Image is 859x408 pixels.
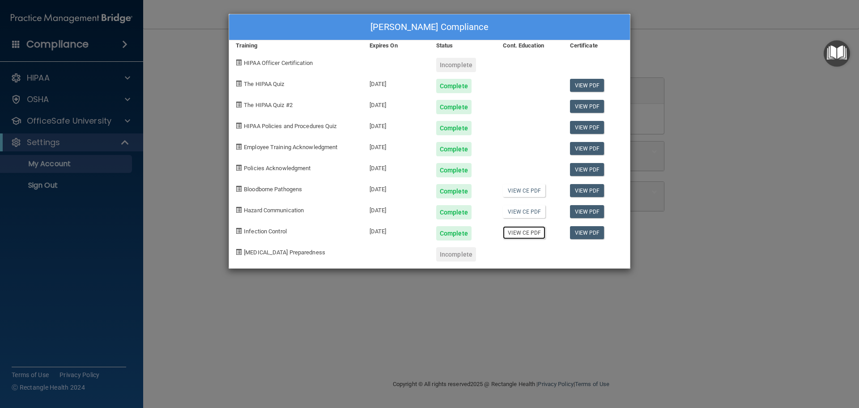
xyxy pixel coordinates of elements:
[244,186,302,193] span: Bloodborne Pathogens
[704,344,848,380] iframe: Drift Widget Chat Controller
[363,72,429,93] div: [DATE]
[363,135,429,156] div: [DATE]
[570,205,604,218] a: View PDF
[503,184,545,197] a: View CE PDF
[570,121,604,134] a: View PDF
[570,79,604,92] a: View PDF
[436,142,472,156] div: Complete
[363,114,429,135] div: [DATE]
[244,207,304,214] span: Hazard Communication
[363,93,429,114] div: [DATE]
[436,226,472,241] div: Complete
[244,102,293,108] span: The HIPAA Quiz #2
[244,228,287,235] span: Infection Control
[436,100,472,114] div: Complete
[429,40,496,51] div: Status
[436,247,476,262] div: Incomplete
[570,163,604,176] a: View PDF
[436,121,472,135] div: Complete
[244,60,313,66] span: HIPAA Officer Certification
[503,226,545,239] a: View CE PDF
[363,177,429,198] div: [DATE]
[363,198,429,219] div: [DATE]
[244,123,336,129] span: HIPAA Policies and Procedures Quiz
[244,144,337,150] span: Employee Training Acknowledgment
[363,219,429,241] div: [DATE]
[496,40,563,51] div: Cont. Education
[563,40,630,51] div: Certificate
[436,58,476,72] div: Incomplete
[363,156,429,177] div: [DATE]
[436,79,472,93] div: Complete
[436,205,472,219] div: Complete
[244,165,310,172] span: Policies Acknowledgment
[244,81,284,87] span: The HIPAA Quiz
[244,249,325,256] span: [MEDICAL_DATA] Preparedness
[436,184,472,198] div: Complete
[363,40,429,51] div: Expires On
[229,14,630,40] div: [PERSON_NAME] Compliance
[824,40,850,67] button: Open Resource Center
[570,142,604,155] a: View PDF
[503,205,545,218] a: View CE PDF
[570,226,604,239] a: View PDF
[436,163,472,177] div: Complete
[570,184,604,197] a: View PDF
[229,40,363,51] div: Training
[570,100,604,113] a: View PDF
